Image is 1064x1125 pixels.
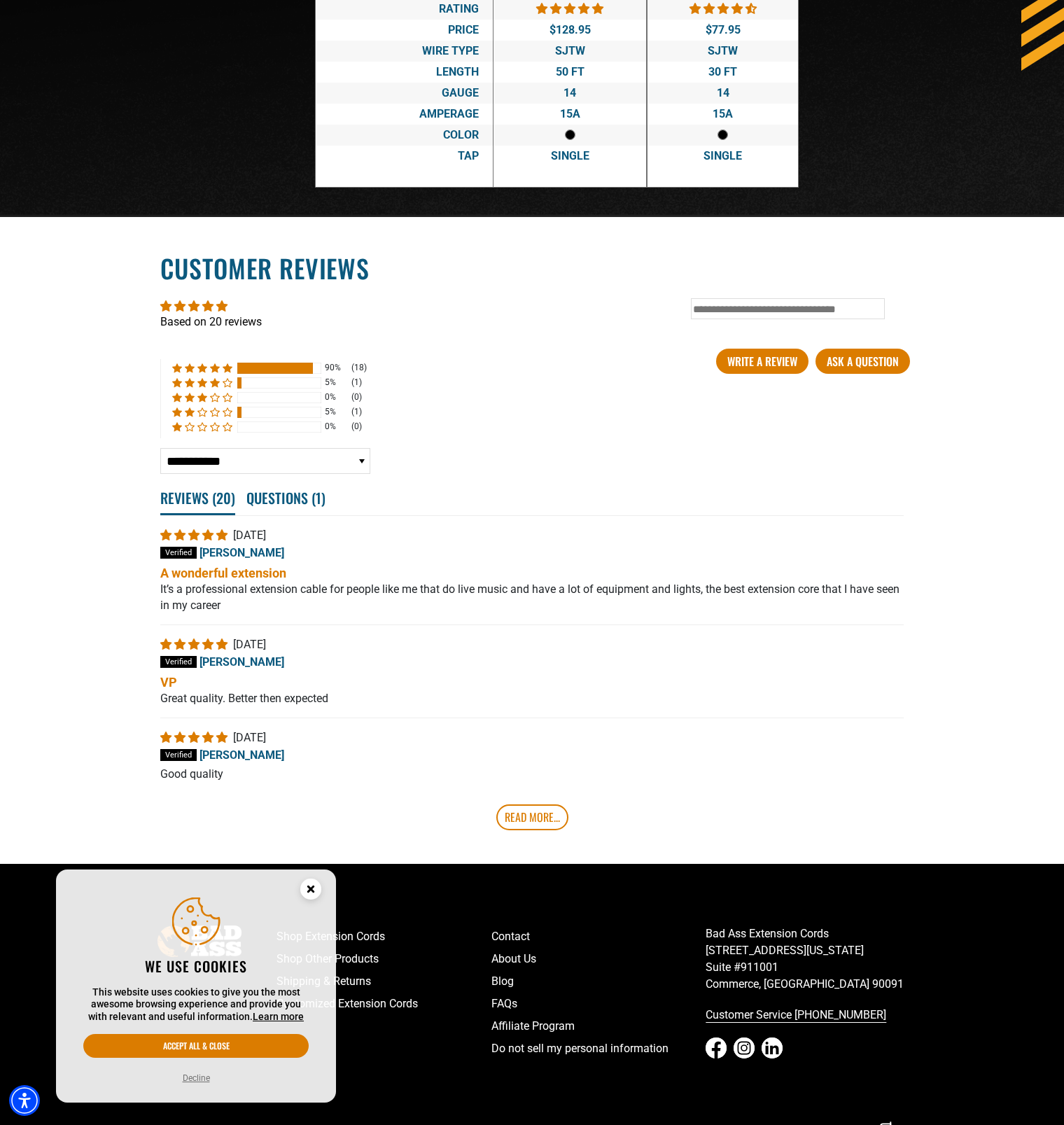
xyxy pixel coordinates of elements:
button: Close this option [286,869,336,913]
a: call 833-674-1699 [706,1004,920,1026]
button: Decline [178,1071,214,1085]
a: Write A Review [716,349,808,374]
a: LinkedIn - open in a new tab [762,1037,783,1058]
span: 50 FT [556,65,584,78]
a: Facebook - open in a new tab [706,1037,727,1058]
div: (1) [351,406,362,418]
div: Price [315,20,493,41]
p: Good quality [160,767,904,782]
span: [PERSON_NAME] [199,748,284,761]
div: SJTW [507,41,632,62]
div: (18) [351,362,367,374]
a: Contact [491,925,706,948]
span: 1 [316,487,321,508]
div: Color [315,125,493,146]
a: FAQs [491,993,706,1015]
div: Wire Type [315,41,493,62]
input: Type in keyword and press enter... [691,298,885,319]
div: Single [507,146,632,167]
a: Ask a question [815,349,910,374]
span: Reviews ( ) [160,482,235,515]
b: VP [160,673,904,691]
span: 20 [216,487,231,508]
div: 15A [507,104,632,125]
span: [PERSON_NAME] [199,655,284,668]
div: 5% (1) reviews with 2 star rating [172,406,232,418]
div: 15A [661,104,784,125]
div: Length [315,62,493,83]
a: Read More... [496,804,568,830]
span: 5 star review [160,638,230,651]
a: Shop Other Products [276,948,491,970]
div: Tap [315,146,493,167]
span: [DATE] [233,638,266,651]
div: 5% [325,406,347,418]
span: [PERSON_NAME] [199,546,284,559]
div: 90% (18) reviews with 5 star rating [172,362,232,374]
a: Do not sell my personal information [491,1037,706,1060]
span: 4.68 stars [689,2,757,15]
div: Amperage [315,104,493,125]
a: Customized Extension Cords [276,993,491,1015]
button: Accept all & close [83,1034,309,1058]
div: Average rating is 4.80 stars [160,298,904,314]
div: Accessibility Menu [9,1085,40,1116]
span: [DATE] [233,529,266,542]
select: Sort dropdown [160,448,370,475]
span: [DATE] [233,731,266,744]
p: Great quality. Better then expected [160,691,904,706]
a: Instagram - open in a new tab [734,1037,755,1058]
p: This website uses cookies to give you the most awesome browsing experience and provide you with r... [83,986,309,1023]
a: Shop Extension Cords [276,925,491,948]
div: Single [661,146,784,167]
span: 5 star review [160,529,230,542]
span: Questions ( ) [246,482,325,513]
a: Based on 20 reviews - open in a new tab [160,315,262,328]
div: 90% [325,362,347,374]
a: This website uses cookies to give you the most awesome browsing experience and provide you with r... [253,1011,304,1022]
b: A wonderful extension [160,564,904,582]
h2: Customer Reviews [160,251,904,286]
span: 4.95 stars [536,2,603,15]
div: $128.95 [507,20,632,41]
a: Shipping & Returns [276,970,491,993]
div: (1) [351,377,362,389]
a: Blog [491,970,706,993]
div: 5% [325,377,347,389]
span: 5 star review [160,731,230,744]
p: Bad Ass Extension Cords [STREET_ADDRESS][US_STATE] Suite #911001 Commerce, [GEOGRAPHIC_DATA] 90091 [706,925,920,993]
h2: We use cookies [83,957,309,975]
div: 5% (1) reviews with 4 star rating [172,377,232,389]
div: Gauge [315,83,493,104]
div: $77.95 [661,20,784,41]
div: SJTW [661,41,784,62]
span: 14 [717,86,729,99]
a: About Us [491,948,706,970]
span: 30 FT [708,65,737,78]
span: 14 [563,86,576,99]
a: Affiliate Program [491,1015,706,1037]
p: It’s a professional extension cable for people like me that do live music and have a lot of equip... [160,582,904,613]
aside: Cookie Consent [56,869,336,1103]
